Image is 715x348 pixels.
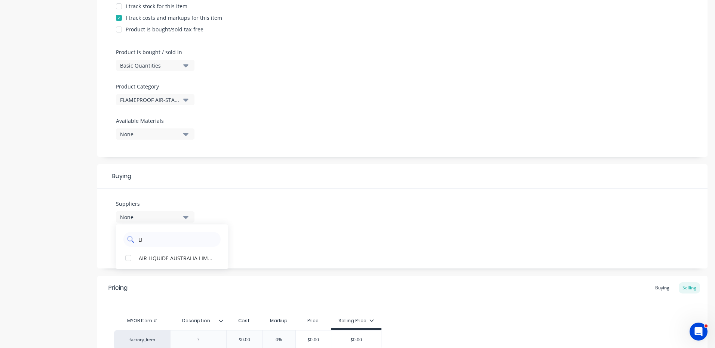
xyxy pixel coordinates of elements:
div: Selling Price [338,317,374,324]
div: factory_item [122,336,163,343]
div: I track costs and markups for this item [126,14,222,22]
button: None [116,128,194,140]
iframe: Intercom live chat [690,323,708,341]
div: Basic Quantities [120,62,180,69]
label: Product is bought / sold in [116,48,191,56]
div: MYOB Item # [114,313,170,328]
div: Cost [226,313,262,328]
div: Description [170,311,222,330]
div: Selling [679,282,700,293]
div: None [120,130,180,138]
div: Buying [97,164,708,189]
button: FLAMEPROOF AIR-START PARTS [116,94,194,105]
div: I track stock for this item [126,2,187,10]
div: FLAMEPROOF AIR-START PARTS [120,96,180,104]
label: Suppliers [116,200,194,208]
div: Description [170,313,226,328]
div: Price [295,313,331,328]
div: Product is bought/sold tax-free [126,25,203,33]
div: None [120,213,180,221]
div: Markup [262,313,295,328]
label: Available Materials [116,117,194,125]
button: Basic Quantities [116,60,194,71]
div: AIR LIQUIDE AUSTRALIA LIMITED [139,254,214,262]
div: Buying [651,282,673,293]
button: None [116,211,194,223]
label: Product Category [116,83,191,90]
div: Pricing [108,283,128,292]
